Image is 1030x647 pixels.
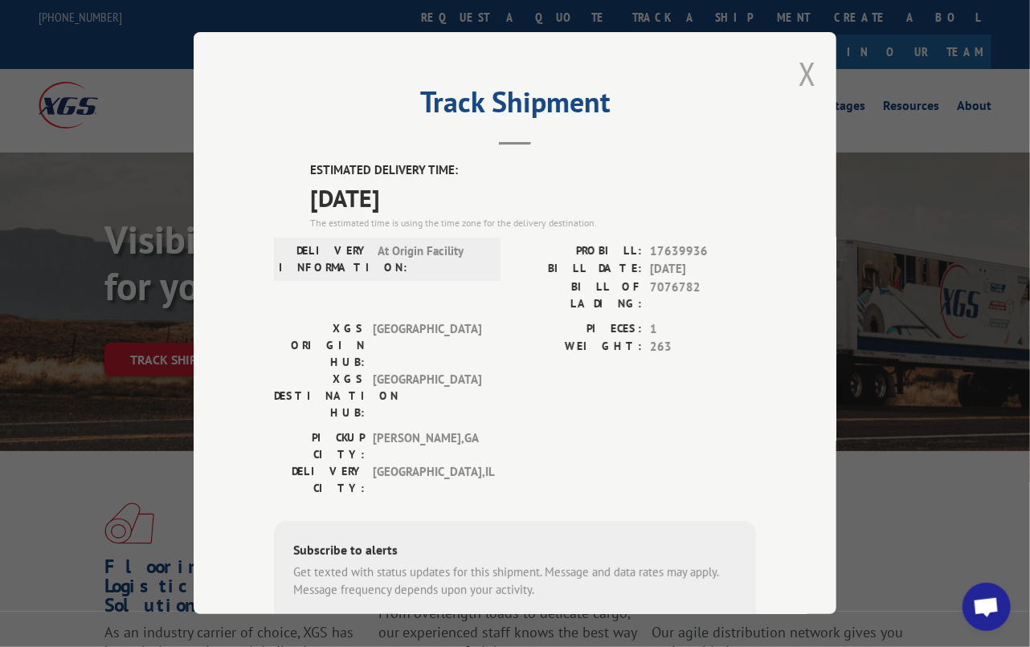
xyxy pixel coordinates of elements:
span: [DATE] [310,180,756,216]
span: [GEOGRAPHIC_DATA] , IL [373,463,481,497]
label: PIECES: [515,320,642,339]
label: BILL DATE: [515,260,642,279]
label: ESTIMATED DELIVERY TIME: [310,161,756,180]
label: BILL OF LADING: [515,279,642,312]
span: 263 [650,338,756,356]
span: At Origin Facility [378,242,486,276]
div: Get texted with status updates for this shipment. Message and data rates may apply. Message frequ... [293,564,737,600]
span: [DATE] [650,260,756,279]
h2: Track Shipment [274,91,756,121]
label: XGS DESTINATION HUB: [274,371,365,421]
div: The estimated time is using the time zone for the delivery destination. [310,216,756,230]
div: Subscribe to alerts [293,540,737,564]
label: WEIGHT: [515,338,642,356]
span: [GEOGRAPHIC_DATA] [373,320,481,371]
label: DELIVERY INFORMATION: [279,242,370,276]
label: PROBILL: [515,242,642,261]
label: XGS ORIGIN HUB: [274,320,365,371]
span: 1 [650,320,756,339]
label: DELIVERY CITY: [274,463,365,497]
button: Close modal [799,52,816,95]
span: [PERSON_NAME] , GA [373,429,481,463]
label: PICKUP CITY: [274,429,365,463]
div: Open chat [963,583,1011,631]
span: 17639936 [650,242,756,261]
span: [GEOGRAPHIC_DATA] [373,371,481,421]
span: 7076782 [650,279,756,312]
